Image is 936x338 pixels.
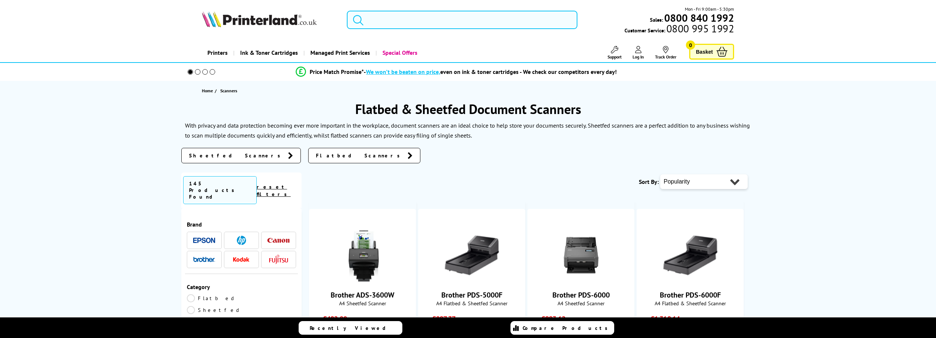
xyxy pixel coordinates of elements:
[303,43,376,62] a: Managed Print Services
[185,122,750,139] p: With privacy and data protection becoming ever more important in the workplace, document scanners...
[663,14,734,21] a: 0800 840 1992
[202,43,233,62] a: Printers
[685,6,734,13] span: Mon - Fri 9:00am - 5:30pm
[681,316,714,323] span: ex VAT @ 20%
[269,255,288,264] img: Fujitsu
[335,228,390,283] img: Brother ADS-3600W
[240,43,298,62] span: Ink & Toner Cartridges
[310,68,364,75] span: Price Match Promise*
[349,316,381,323] span: ex VAT @ 20%
[608,46,622,60] a: Support
[444,277,499,284] a: Brother PDS-5000F
[233,43,303,62] a: Ink & Toner Cartridges
[664,11,734,25] b: 0800 840 1992
[510,321,614,335] a: Compare Products
[308,148,420,163] a: Flatbed Scanners
[541,314,565,324] span: £993.12
[183,176,257,204] span: 145 Products Found
[230,255,252,264] a: Kodak
[335,277,390,284] a: Brother ADS-3600W
[624,25,734,34] span: Customer Service:
[267,255,289,264] a: Fujitsu
[178,65,736,78] li: modal_Promise
[633,46,644,60] a: Log In
[689,44,734,60] a: Basket 0
[181,100,755,118] h1: Flatbed & Sheetfed Document Scanners
[376,43,423,62] a: Special Offers
[552,290,610,300] a: Brother PDS-6000
[187,294,242,302] a: Flatbed
[663,277,718,284] a: Brother PDS-6000F
[663,228,718,283] img: Brother PDS-6000F
[187,306,242,314] a: Sheetfed
[310,325,393,331] span: Recently Viewed
[686,40,695,50] span: 0
[432,314,455,324] span: £897.37
[267,236,289,245] a: Canon
[193,238,215,243] img: Epson
[639,178,659,185] span: Sort By:
[187,221,296,228] div: Brand
[267,238,289,243] img: Canon
[523,325,612,331] span: Compare Products
[655,46,676,60] a: Track Order
[202,11,317,27] img: Printerland Logo
[651,314,680,324] span: £1,318.14
[316,152,404,159] span: Flatbed Scanners
[202,11,338,29] a: Printerland Logo
[366,68,440,75] span: We won’t be beaten on price,
[313,300,412,307] span: A4 Sheetfed Scanner
[633,54,644,60] span: Log In
[660,290,721,300] a: Brother PDS-6000F
[187,283,296,291] div: Category
[193,236,215,245] a: Epson
[193,255,215,264] a: Brother
[202,87,215,95] a: Home
[531,300,630,307] span: A4 Sheetfed Scanner
[554,277,609,284] a: Brother PDS-6000
[641,300,740,307] span: A4 Flatbed & Sheetfed Scanner
[323,314,347,324] span: £482.00
[665,25,734,32] span: 0800 995 1992
[189,152,284,159] span: Sheetfed Scanners
[230,257,252,261] img: Kodak
[364,68,617,75] div: - even on ink & toner cartridges - We check our competitors every day!
[422,300,521,307] span: A4 Flatbed & Sheetfed Scanner
[230,236,252,245] a: HP
[181,148,301,163] a: Sheetfed Scanners
[567,316,600,323] span: ex VAT @ 20%
[554,228,609,283] img: Brother PDS-6000
[608,54,622,60] span: Support
[650,16,663,23] span: Sales:
[441,290,502,300] a: Brother PDS-5000F
[331,290,394,300] a: Brother ADS-3600W
[220,88,237,93] span: Scanners
[696,47,713,57] span: Basket
[193,257,215,262] img: Brother
[457,316,490,323] span: ex VAT @ 20%
[444,228,499,283] img: Brother PDS-5000F
[257,184,291,198] a: reset filters
[237,236,246,245] img: HP
[299,321,402,335] a: Recently Viewed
